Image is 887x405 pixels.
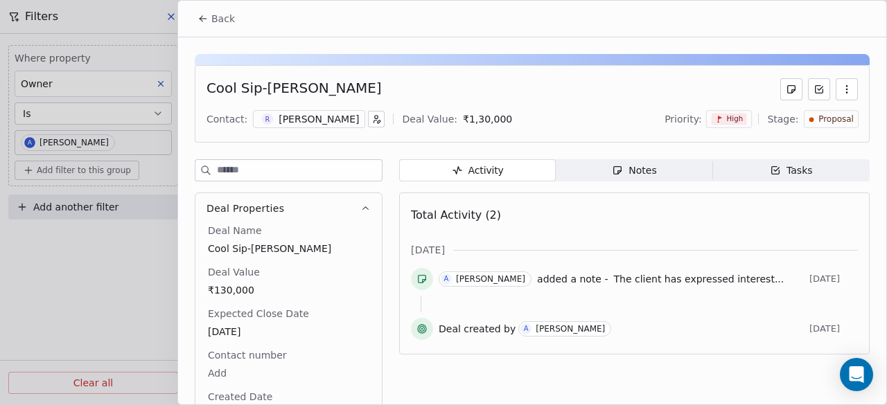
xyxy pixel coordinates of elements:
[205,224,265,237] span: Deal Name
[411,243,445,257] span: [DATE]
[665,112,702,126] span: Priority:
[456,274,525,284] div: [PERSON_NAME]
[205,390,275,404] span: Created Date
[208,283,369,297] span: ₹130,000
[439,322,516,336] span: Deal created by
[524,323,529,334] div: A
[726,114,743,124] span: High
[767,112,798,126] span: Stage:
[211,12,235,26] span: Back
[818,114,854,125] span: Proposal
[402,112,457,126] div: Deal Value:
[205,307,312,321] span: Expected Close Date
[770,163,813,178] div: Tasks
[809,323,858,334] span: [DATE]
[537,272,608,286] span: added a note -
[207,112,247,126] div: Contact:
[411,208,501,222] span: Total Activity (2)
[613,273,784,285] span: The client has expressed interest...
[205,348,290,362] span: Contact number
[208,366,369,380] span: Add
[195,193,382,224] button: Deal Properties
[840,358,873,391] div: Open Intercom Messenger
[809,273,858,285] span: [DATE]
[208,242,369,255] span: Cool Sip-[PERSON_NAME]
[207,78,381,100] div: Cool Sip-[PERSON_NAME]
[262,114,274,125] span: R
[613,271,784,287] a: The client has expressed interest...
[463,114,512,125] span: ₹ 1,30,000
[444,273,449,285] div: A
[208,325,369,339] span: [DATE]
[536,324,605,334] div: [PERSON_NAME]
[205,265,263,279] span: Deal Value
[279,112,359,126] div: [PERSON_NAME]
[612,163,656,178] div: Notes
[207,201,284,215] span: Deal Properties
[189,6,243,31] button: Back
